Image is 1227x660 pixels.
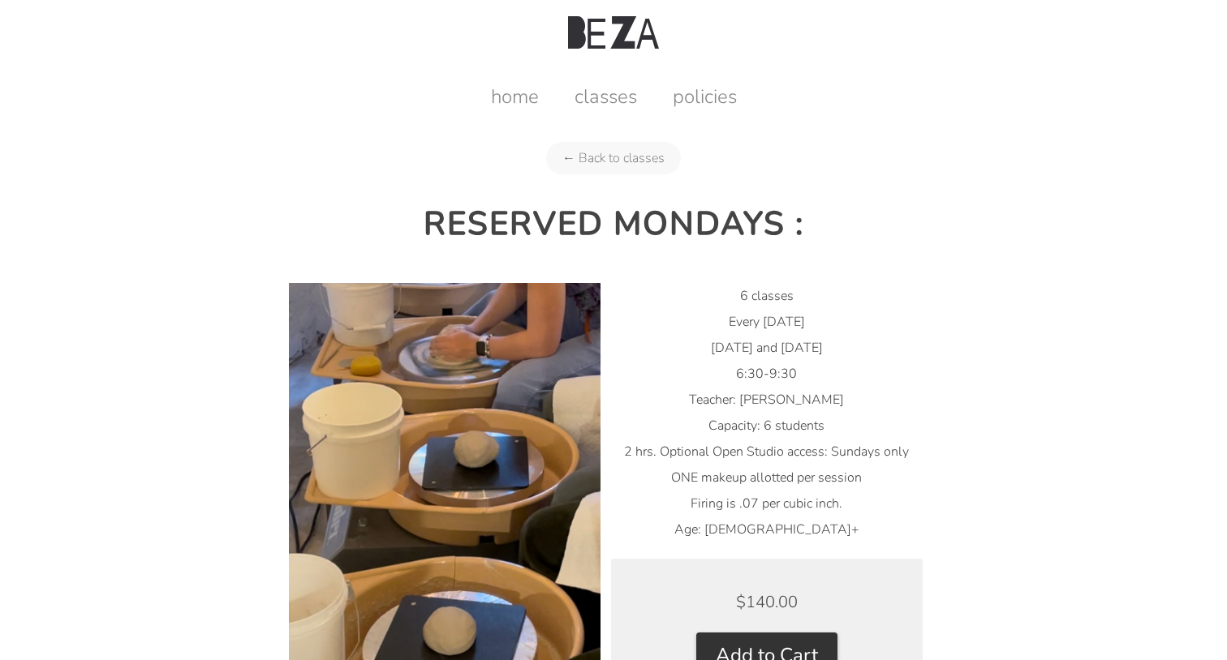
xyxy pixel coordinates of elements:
li: 6:30-9:30 [611,361,923,387]
li: Age: [DEMOGRAPHIC_DATA]+ [611,516,923,542]
img: Beza Studio Logo [568,16,659,49]
a: home [475,84,555,109]
li: [DATE] and [DATE] [611,335,923,361]
li: 6 classes [611,283,923,309]
a: ← Back to classes [546,142,681,174]
li: ONE makeup allotted per session [611,465,923,491]
li: Capacity: 6 students [611,413,923,439]
a: policies [657,84,753,109]
h2: RESERVED MONDAYS : [289,202,938,246]
li: Firing is .07 per cubic inch. [611,491,923,516]
a: classes [558,84,653,109]
div: $140.00 [644,591,890,613]
a: RESERVED MONDAYS : product photo [289,611,601,628]
li: Every [DATE] [611,309,923,335]
li: Teacher: [PERSON_NAME] [611,387,923,413]
li: 2 hrs. Optional Open Studio access: Sundays only [611,439,923,465]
